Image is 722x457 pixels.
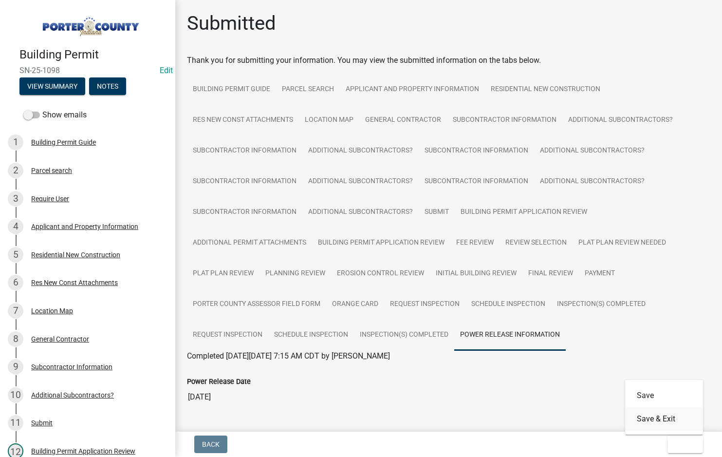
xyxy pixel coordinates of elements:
div: Building Permit Guide [31,139,96,146]
a: Orange Card [326,289,384,320]
div: Applicant and Property Information [31,223,138,230]
a: Review Selection [500,228,573,259]
button: Back [194,436,227,453]
div: 2 [8,163,23,178]
span: Back [202,440,220,448]
a: Res New Const Attachments [187,105,299,136]
a: Submit [419,197,455,228]
a: Applicant and Property Information [340,74,485,105]
div: Submit [31,419,53,426]
a: Porter County Assessor Field Form [187,289,326,320]
a: Additional Subcontractors? [562,105,679,136]
a: Residential New Construction [485,74,606,105]
img: Porter County, Indiana [19,10,160,38]
h1: Submitted [187,12,276,35]
a: Subcontractor Information [419,135,534,167]
button: Save [625,384,703,407]
a: Building Permit Guide [187,74,276,105]
div: 10 [8,387,23,403]
label: Power Release Date [187,379,251,385]
a: Inspection(s) Completed [551,289,651,320]
div: Require User [31,195,69,202]
a: Plat Plan Review [187,258,259,289]
wm-modal-confirm: Notes [89,83,126,91]
div: Location Map [31,307,73,314]
a: Additional Subcontractors? [534,166,650,197]
a: Additional Permit Attachments [187,228,312,259]
wm-modal-confirm: Edit Application Number [160,66,173,75]
a: Subcontractor Information [447,105,562,136]
a: Subcontractor Information [187,197,302,228]
a: Subcontractor Information [419,166,534,197]
a: Power Release Information [454,320,566,351]
a: Additional Subcontractors? [302,135,419,167]
span: Completed [DATE][DATE] 7:15 AM CDT by [PERSON_NAME] [187,351,390,361]
div: General Contractor [31,336,89,343]
a: Schedule Inspection [465,289,551,320]
a: Request Inspection [384,289,465,320]
div: 9 [8,359,23,375]
a: Initial Building Review [430,258,522,289]
span: SN-25-1098 [19,66,156,75]
a: Fee Review [450,228,500,259]
label: Show emails [23,109,87,121]
button: Save & Exit [625,407,703,431]
a: Subcontractor Information [187,135,302,167]
div: Thank you for submitting your information. You may view the submitted information on the tabs below. [187,55,710,66]
div: Subcontractor Information [31,363,112,370]
a: Building Permit Application Review [312,228,450,259]
h4: Building Permit [19,48,167,62]
div: Residential New Construction [31,251,120,258]
a: Payment [579,258,621,289]
a: Parcel search [276,74,340,105]
div: Exit [625,380,703,435]
div: Parcel search [31,167,72,174]
div: 11 [8,415,23,431]
a: Planning Review [259,258,331,289]
a: Subcontractor Information [187,166,302,197]
div: 1 [8,134,23,150]
a: Additional Subcontractors? [302,166,419,197]
a: Location Map [299,105,359,136]
div: 6 [8,275,23,290]
a: Edit [160,66,173,75]
a: Final Review [522,258,579,289]
div: 4 [8,219,23,234]
div: 3 [8,191,23,207]
a: Erosion Control Review [331,258,430,289]
a: Request Inspection [187,320,268,351]
div: Building Permit Application Review [31,448,135,455]
div: 7 [8,303,23,319]
a: Inspection(s) Completed [354,320,454,351]
a: Schedule Inspection [268,320,354,351]
div: Res New Const Attachments [31,279,118,286]
a: Additional Subcontractors? [534,135,650,167]
a: Plat Plan Review Needed [573,228,672,259]
wm-modal-confirm: Summary [19,83,85,91]
span: Exit [675,440,689,448]
a: Building Permit Application Review [455,197,593,228]
div: 8 [8,331,23,347]
a: General Contractor [359,105,447,136]
button: Exit [667,436,703,453]
button: View Summary [19,77,85,95]
div: 5 [8,247,23,263]
div: Additional Subcontractors? [31,392,114,399]
button: Notes [89,77,126,95]
a: Additional Subcontractors? [302,197,419,228]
